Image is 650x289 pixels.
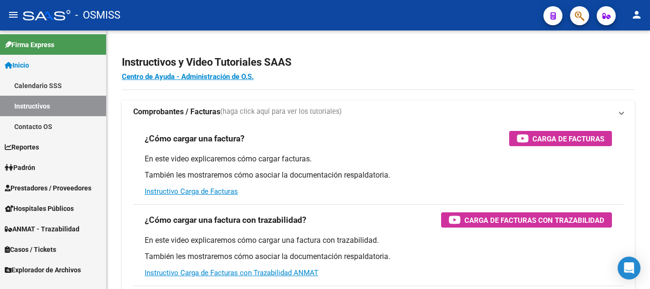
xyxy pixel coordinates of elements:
span: ANMAT - Trazabilidad [5,224,79,234]
span: (haga click aquí para ver los tutoriales) [220,107,342,117]
span: Hospitales Públicos [5,203,74,214]
mat-icon: menu [8,9,19,20]
h3: ¿Cómo cargar una factura? [145,132,245,145]
span: Reportes [5,142,39,152]
span: Carga de Facturas con Trazabilidad [464,214,604,226]
span: Prestadores / Proveedores [5,183,91,193]
span: Casos / Tickets [5,244,56,255]
a: Instructivo Carga de Facturas con Trazabilidad ANMAT [145,269,318,277]
p: En este video explicaremos cómo cargar una factura con trazabilidad. [145,235,612,246]
span: Carga de Facturas [532,133,604,145]
a: Instructivo Carga de Facturas [145,187,238,196]
button: Carga de Facturas [509,131,612,146]
span: Inicio [5,60,29,70]
span: - OSMISS [75,5,120,26]
p: También les mostraremos cómo asociar la documentación respaldatoria. [145,251,612,262]
mat-expansion-panel-header: Comprobantes / Facturas(haga click aquí para ver los tutoriales) [122,100,635,123]
button: Carga de Facturas con Trazabilidad [441,212,612,228]
strong: Comprobantes / Facturas [133,107,220,117]
span: Firma Express [5,40,54,50]
span: Explorador de Archivos [5,265,81,275]
span: Padrón [5,162,35,173]
p: En este video explicaremos cómo cargar facturas. [145,154,612,164]
a: Centro de Ayuda - Administración de O.S. [122,72,254,81]
p: También les mostraremos cómo asociar la documentación respaldatoria. [145,170,612,180]
div: Open Intercom Messenger [618,257,640,279]
h3: ¿Cómo cargar una factura con trazabilidad? [145,213,306,227]
h2: Instructivos y Video Tutoriales SAAS [122,53,635,71]
mat-icon: person [631,9,642,20]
